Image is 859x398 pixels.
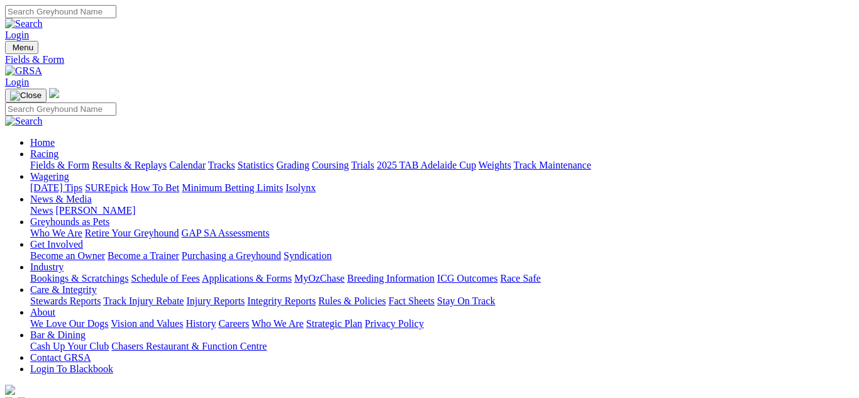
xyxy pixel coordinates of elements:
a: Stewards Reports [30,296,101,306]
a: Home [30,137,55,148]
a: Breeding Information [347,273,435,284]
a: History [186,318,216,329]
a: Wagering [30,171,69,182]
a: Race Safe [500,273,540,284]
a: Minimum Betting Limits [182,182,283,193]
a: Syndication [284,250,331,261]
a: GAP SA Assessments [182,228,270,238]
a: Fields & Form [5,54,854,65]
a: Greyhounds as Pets [30,216,109,227]
button: Toggle navigation [5,41,38,54]
img: logo-grsa-white.png [49,88,59,98]
a: [DATE] Tips [30,182,82,193]
a: Track Maintenance [514,160,591,170]
a: MyOzChase [294,273,345,284]
a: Become a Trainer [108,250,179,261]
a: Bookings & Scratchings [30,273,128,284]
a: Purchasing a Greyhound [182,250,281,261]
a: Grading [277,160,309,170]
a: Stay On Track [437,296,495,306]
a: Trials [351,160,374,170]
a: Racing [30,148,58,159]
a: 2025 TAB Adelaide Cup [377,160,476,170]
a: Rules & Policies [318,296,386,306]
div: Wagering [30,182,854,194]
div: News & Media [30,205,854,216]
a: Login [5,77,29,87]
a: Statistics [238,160,274,170]
a: Login To Blackbook [30,363,113,374]
a: Who We Are [30,228,82,238]
a: Bar & Dining [30,329,86,340]
a: We Love Our Dogs [30,318,108,329]
img: logo-grsa-white.png [5,385,15,395]
div: Racing [30,160,854,171]
a: Track Injury Rebate [103,296,184,306]
a: News [30,205,53,216]
a: Weights [479,160,511,170]
div: Greyhounds as Pets [30,228,854,239]
input: Search [5,5,116,18]
a: Applications & Forms [202,273,292,284]
a: Fields & Form [30,160,89,170]
img: Search [5,116,43,127]
a: Isolynx [285,182,316,193]
div: Bar & Dining [30,341,854,352]
a: Become an Owner [30,250,105,261]
a: Integrity Reports [247,296,316,306]
div: Get Involved [30,250,854,262]
img: GRSA [5,65,42,77]
img: Close [10,91,42,101]
a: Chasers Restaurant & Function Centre [111,341,267,351]
a: Vision and Values [111,318,183,329]
a: Tracks [208,160,235,170]
a: Strategic Plan [306,318,362,329]
a: News & Media [30,194,92,204]
a: Careers [218,318,249,329]
a: Get Involved [30,239,83,250]
a: ICG Outcomes [437,273,497,284]
a: Calendar [169,160,206,170]
a: Injury Reports [186,296,245,306]
button: Toggle navigation [5,89,47,102]
input: Search [5,102,116,116]
a: Cash Up Your Club [30,341,109,351]
a: About [30,307,55,318]
span: Menu [13,43,33,52]
div: About [30,318,854,329]
div: Care & Integrity [30,296,854,307]
a: [PERSON_NAME] [55,205,135,216]
a: SUREpick [85,182,128,193]
a: Contact GRSA [30,352,91,363]
a: Login [5,30,29,40]
a: Fact Sheets [389,296,435,306]
a: How To Bet [131,182,180,193]
a: Retire Your Greyhound [85,228,179,238]
a: Results & Replays [92,160,167,170]
a: Privacy Policy [365,318,424,329]
img: Search [5,18,43,30]
a: Industry [30,262,64,272]
a: Who We Are [252,318,304,329]
a: Coursing [312,160,349,170]
a: Care & Integrity [30,284,97,295]
div: Industry [30,273,854,284]
a: Schedule of Fees [131,273,199,284]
